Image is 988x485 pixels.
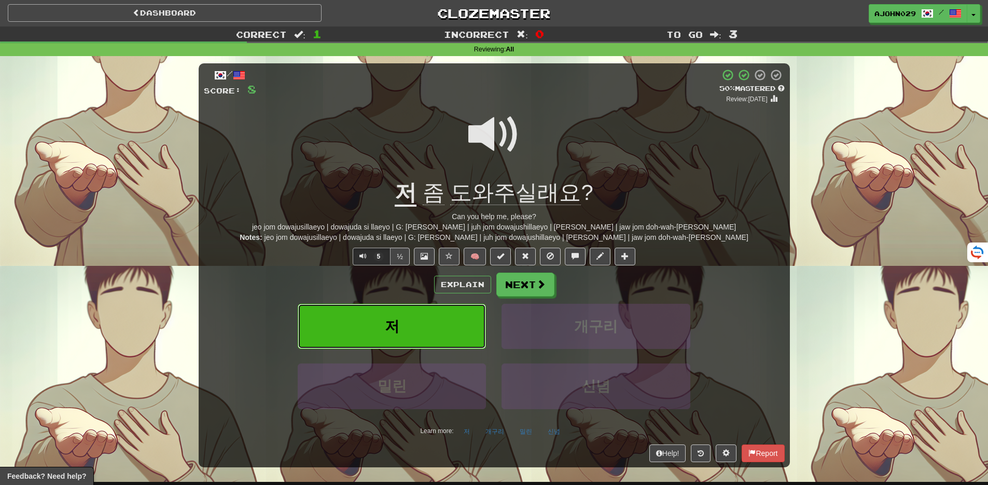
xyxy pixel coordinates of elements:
[490,248,511,265] button: Set this sentence to 100% Mastered (alt+m)
[204,232,785,243] div: jeo jom dowajusillaeyo | dowajuda si llaeyo | G: [PERSON_NAME] | juh jom dowajushillaeyo | [PERSO...
[565,248,586,265] button: Discuss sentence (alt+u)
[351,248,410,265] div: Text-to-speech controls
[204,211,785,222] div: Can you help me, please?
[390,248,410,265] button: ½
[514,424,538,439] button: 밀린
[515,248,536,265] button: Reset to 0% Mastered (alt+r)
[502,363,690,409] button: 신념
[574,318,618,334] span: 개구리
[615,248,635,265] button: Add to collection (alt+a)
[517,30,528,39] span: :
[542,424,566,439] button: 신념
[204,222,785,232] div: jeo jom dowajusillaeyo | dowajuda si llaeyo | G: [PERSON_NAME] | juh jom dowajushillaeyo | [PERSO...
[378,378,407,394] span: 밀린
[691,444,711,462] button: Round history (alt+y)
[204,69,256,82] div: /
[649,444,686,462] button: Help!
[540,248,561,265] button: Ignore sentence (alt+i)
[294,30,305,39] span: :
[337,4,651,22] a: Clozemaster
[480,424,510,439] button: 개구리
[298,363,486,409] button: 밀린
[496,273,554,297] button: Next
[414,248,435,265] button: Show image (alt+x)
[742,444,784,462] button: Report
[204,86,241,95] span: Score:
[506,46,514,53] strong: All
[395,180,416,207] u: 저
[8,4,322,22] a: Dashboard
[313,28,322,40] span: 1
[719,84,785,93] div: Mastered
[869,4,967,23] a: Ajohn029 /
[464,248,486,265] button: 🧠
[385,318,399,334] span: 저
[7,471,86,481] span: Open feedback widget
[502,304,690,349] button: 개구리
[581,378,610,394] span: 신념
[874,9,916,18] span: Ajohn029
[444,29,509,39] span: Incorrect
[450,180,581,205] span: 도와주실래요
[373,252,384,261] span: 5
[416,180,593,205] span: ?
[710,30,721,39] span: :
[353,248,391,265] button: 5
[247,83,256,96] span: 8
[939,8,944,16] span: /
[420,427,453,435] small: Learn more:
[729,28,737,40] span: 3
[236,29,287,39] span: Correct
[666,29,703,39] span: To go
[590,248,610,265] button: Edit sentence (alt+d)
[439,248,460,265] button: Favorite sentence (alt+f)
[298,304,486,349] button: 저
[458,424,476,439] button: 저
[726,96,768,103] small: Review: [DATE]
[240,233,262,241] strong: Notes:
[423,180,444,205] span: 좀
[434,276,491,293] button: Explain
[535,28,544,40] span: 0
[719,84,735,92] span: 50 %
